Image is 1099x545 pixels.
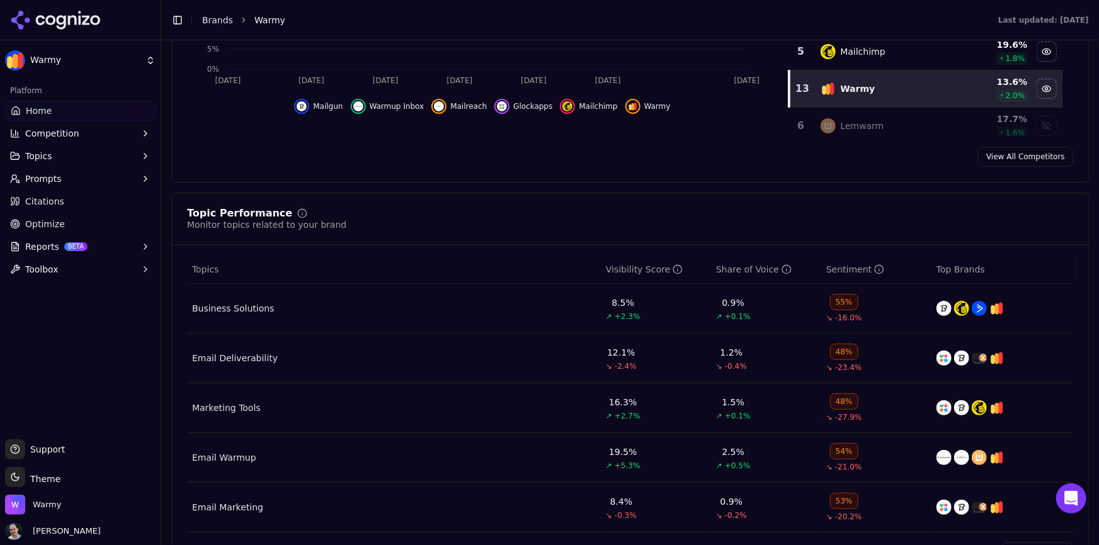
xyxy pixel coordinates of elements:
span: [PERSON_NAME] [28,525,101,537]
span: ↘ [716,510,722,520]
tspan: [DATE] [734,77,760,86]
span: +5.3% [615,461,641,471]
span: Top Brands [937,263,985,276]
span: -16.0% [835,313,862,323]
button: Hide mailchimp data [1037,42,1057,62]
a: Citations [5,191,156,211]
span: Support [25,443,65,456]
img: warmy [989,301,1005,316]
img: lemwarm [821,118,836,133]
a: Email Deliverability [192,352,278,364]
button: Competition [5,123,156,143]
span: Competition [25,127,79,140]
button: Hide mailchimp data [560,99,617,114]
span: -2.4% [615,361,637,371]
div: Business Solutions [192,302,275,315]
span: ↗ [606,411,612,421]
a: View All Competitors [978,147,1073,167]
span: Toolbox [25,263,59,276]
div: Visibility Score [606,263,683,276]
div: 13 [795,81,808,96]
span: +0.1% [725,411,751,421]
span: Glockapps [513,101,552,111]
span: ↗ [716,312,722,322]
div: 8.4% [610,495,633,508]
img: warmup inbox [353,101,363,111]
button: Topics [5,146,156,166]
div: 1.2% [720,346,743,359]
tspan: [DATE] [595,77,621,86]
th: shareOfVoice [711,256,821,284]
div: Warmy [841,82,875,95]
span: ↘ [606,361,612,371]
span: Optimize [25,218,65,230]
span: -0.2% [725,510,747,520]
span: +2.7% [615,411,641,421]
span: Mailgun [313,101,343,111]
div: Topic Performance [187,208,292,218]
img: mailreach [954,450,969,465]
th: Top Brands [931,256,1073,284]
div: Mailchimp [841,45,885,58]
span: Reports [25,240,59,253]
img: warmup inbox [937,450,952,465]
span: ↘ [826,512,833,522]
img: glockapps [937,400,952,415]
span: Prompts [25,172,62,185]
span: Warmy [644,101,671,111]
a: Email Warmup [192,451,256,464]
th: visibilityScore [601,256,711,284]
tspan: 5% [207,45,219,53]
div: 8.5% [612,296,635,309]
div: Data table [187,256,1073,532]
span: ↘ [826,362,833,373]
div: 1.5% [722,396,745,408]
span: ↘ [606,510,612,520]
div: 19.6 % [957,38,1028,51]
span: -0.4% [725,361,747,371]
img: warmy [989,400,1005,415]
span: -27.9% [835,412,862,422]
span: +2.3% [615,312,641,322]
img: glockapps [937,500,952,515]
img: mailchimp [954,301,969,316]
div: 48% [830,393,858,410]
span: -23.4% [835,362,862,373]
div: Share of Voice [716,263,792,276]
span: Mailchimp [579,101,617,111]
span: -20.2% [835,512,862,522]
div: Marketing Tools [192,402,261,414]
img: Warmy [5,50,25,70]
a: Optimize [5,214,156,234]
tr: 5mailchimpMailchimp19.6%1.8%Hide mailchimp data [789,33,1063,70]
a: Email Marketing [192,501,263,514]
img: lemwarm [972,450,987,465]
tspan: 0% [207,65,219,74]
button: Hide warmy data [1037,79,1057,99]
tr: 13warmyWarmy13.6%2.0%Hide warmy data [789,70,1063,108]
button: Hide mailreach data [431,99,487,114]
div: 53% [830,493,858,509]
img: mailchimp [972,400,987,415]
img: mailgun [297,101,307,111]
span: 1.8 % [1006,53,1025,64]
th: Topics [187,256,601,284]
tspan: [DATE] [447,77,473,86]
span: Warmup Inbox [370,101,424,111]
span: Topics [192,263,219,276]
span: Theme [25,474,60,484]
span: Warmy [33,499,61,510]
img: glockapps [497,101,507,111]
button: Hide mailgun data [294,99,343,114]
div: 12.1% [607,346,635,359]
span: Warmy [254,14,285,26]
span: -21.0% [835,462,862,472]
img: mailreach [434,101,444,111]
div: 19.5% [609,446,637,458]
img: warmy [628,101,638,111]
button: Toolbox [5,259,156,279]
button: Open organization switcher [5,495,61,515]
button: Open user button [5,522,101,540]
